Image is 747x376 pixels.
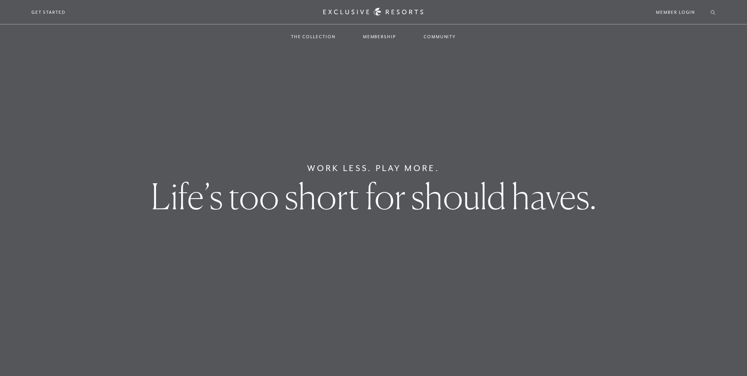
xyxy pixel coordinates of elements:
h6: Work Less. Play More. [307,162,440,175]
a: Community [416,25,464,48]
a: The Collection [283,25,343,48]
a: Get Started [32,9,66,16]
a: Member Login [656,9,695,16]
h1: Life’s too short for should haves. [151,179,597,214]
a: Membership [355,25,404,48]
